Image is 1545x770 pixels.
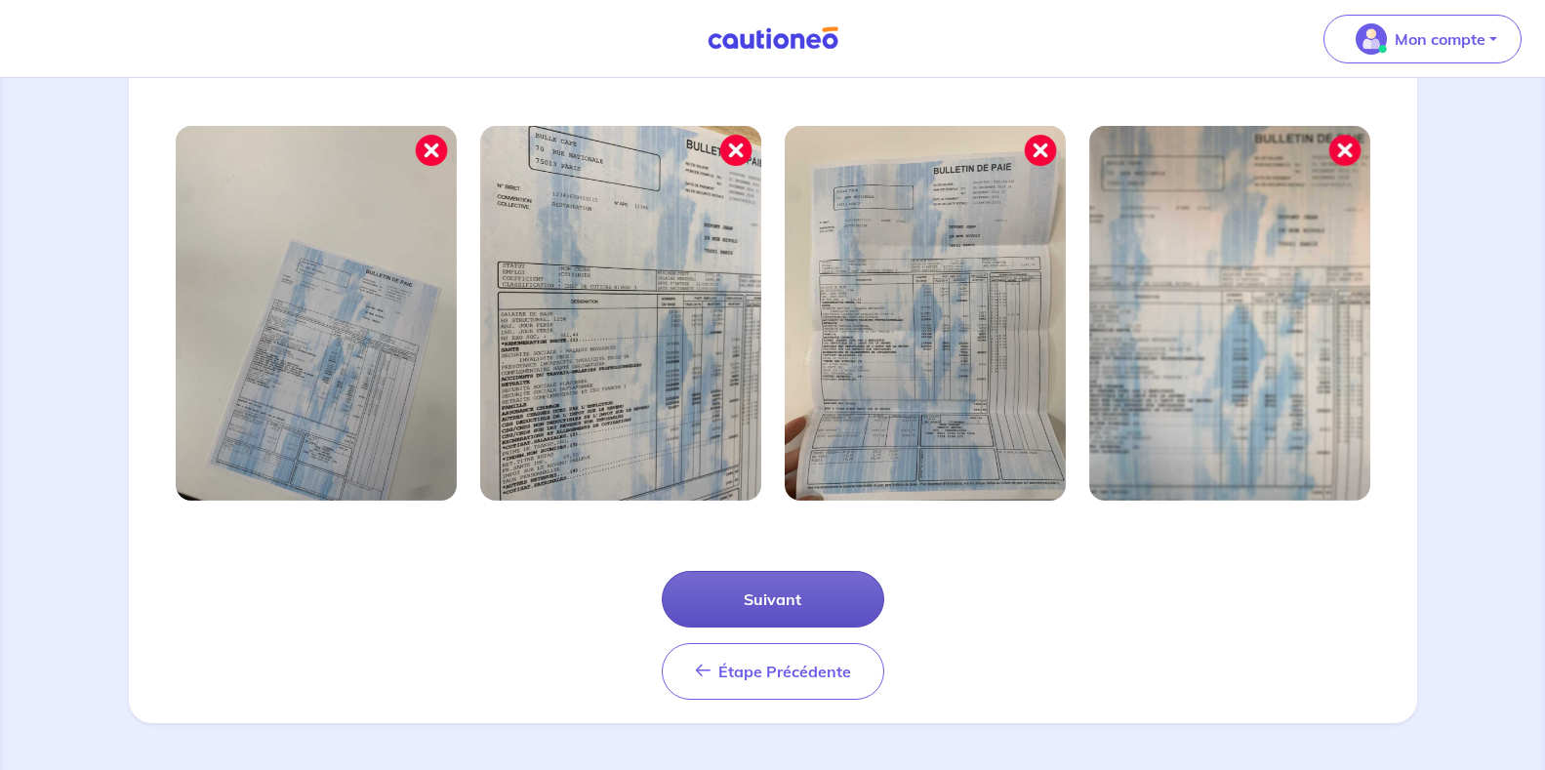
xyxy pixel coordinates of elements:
p: Mon compte [1395,27,1485,51]
button: illu_account_valid_menu.svgMon compte [1323,15,1522,63]
img: illu_account_valid_menu.svg [1356,23,1387,55]
span: Étape Précédente [718,662,851,681]
button: Étape Précédente [662,643,884,700]
img: Image mal cadrée 4 [1089,126,1370,501]
button: Suivant [662,571,884,628]
img: Image mal cadrée 3 [785,126,1066,501]
img: Image mal cadrée 2 [480,126,761,501]
img: Cautioneo [700,26,846,51]
img: Image mal cadrée 1 [176,126,457,501]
